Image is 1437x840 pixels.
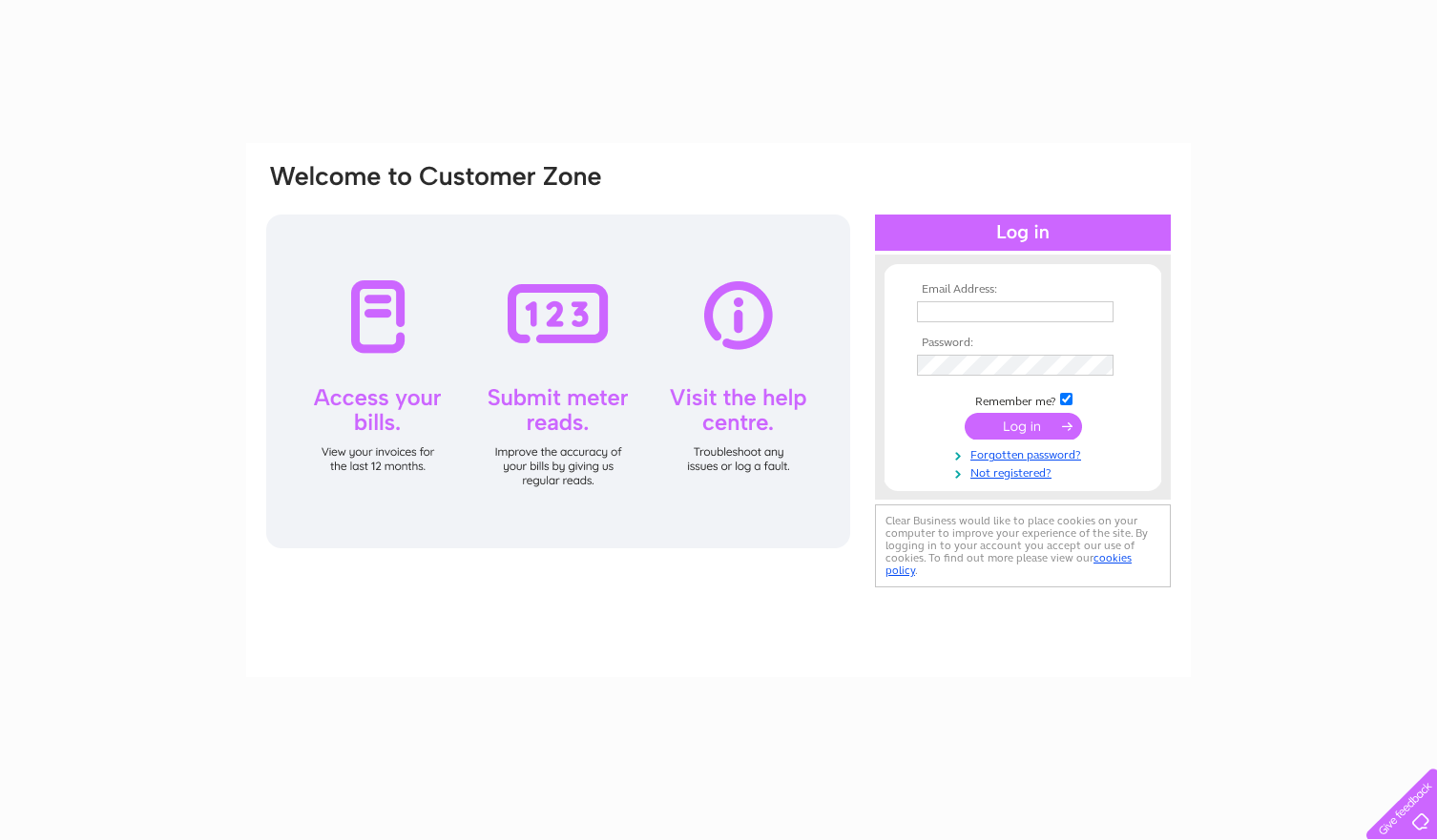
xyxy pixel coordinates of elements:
[912,337,1134,350] th: Password:
[875,504,1171,587] div: Clear Business would like to place cookies on your computer to improve your experience of the sit...
[912,390,1134,409] td: Remember me?
[965,413,1082,440] input: Submit
[912,283,1134,297] th: Email Address:
[917,444,1134,462] a: Forgotten password?
[885,551,1132,577] a: cookies policy
[917,462,1134,481] a: Not registered?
